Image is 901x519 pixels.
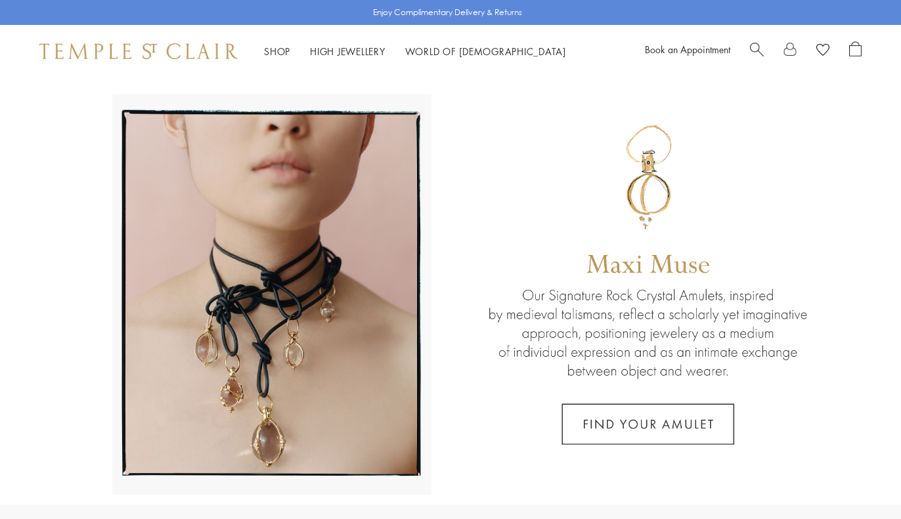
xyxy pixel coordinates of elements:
img: Temple St. Clair [39,43,238,59]
a: High JewelleryHigh Jewellery [310,45,385,58]
a: Book an Appointment [645,43,730,56]
a: World of [DEMOGRAPHIC_DATA]World of [DEMOGRAPHIC_DATA] [405,45,566,58]
nav: Main navigation [264,43,566,60]
a: Search [750,41,764,61]
a: ShopShop [264,45,290,58]
a: Open Shopping Bag [849,41,862,61]
p: Enjoy Complimentary Delivery & Returns [373,6,522,19]
a: View Wishlist [816,41,829,61]
iframe: Gorgias live chat messenger [835,457,888,506]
